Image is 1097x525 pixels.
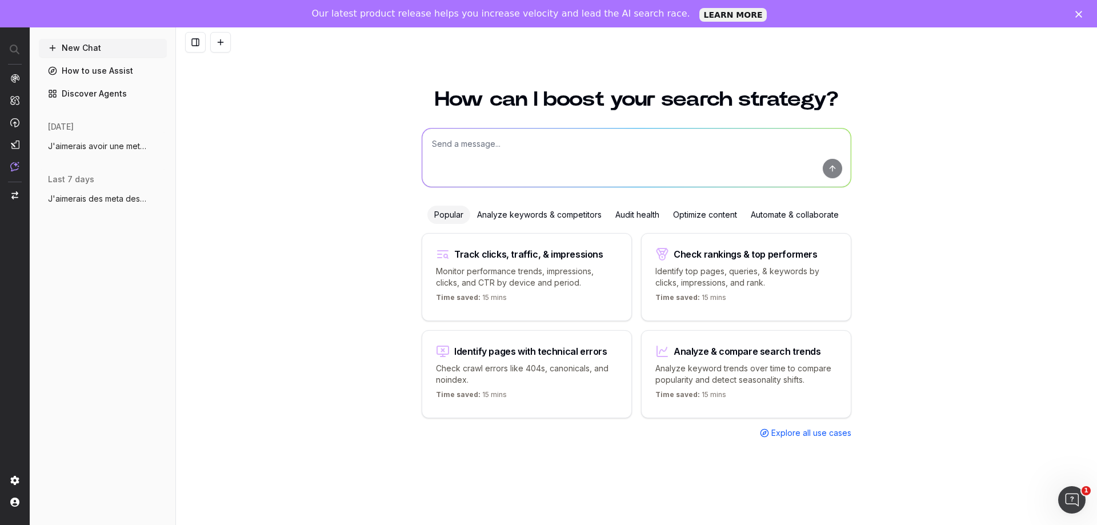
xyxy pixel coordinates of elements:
img: My account [10,498,19,507]
img: Switch project [11,191,18,199]
h1: How can I boost your search strategy? [422,89,851,110]
p: Analyze keyword trends over time to compare popularity and detect seasonality shifts. [655,363,837,386]
div: Check rankings & top performers [674,250,818,259]
div: Popular [427,206,470,224]
iframe: Intercom live chat [1058,486,1086,514]
button: J'aimerais des meta description pour mes [39,190,167,208]
a: Explore all use cases [760,427,851,439]
button: New Chat [39,39,167,57]
img: Assist [10,162,19,171]
span: 1 [1082,486,1091,495]
span: Time saved: [436,390,481,399]
p: 15 mins [436,293,507,307]
p: Monitor performance trends, impressions, clicks, and CTR by device and period. [436,266,618,288]
div: Our latest product release helps you increase velocity and lead the AI search race. [312,8,690,19]
div: Analyze & compare search trends [674,347,821,356]
div: Audit health [608,206,666,224]
a: Discover Agents [39,85,167,103]
a: How to use Assist [39,62,167,80]
p: 15 mins [655,390,726,404]
p: 15 mins [655,293,726,307]
span: Explore all use cases [771,427,851,439]
button: J'aimerais avoir une meta description de [39,137,167,155]
img: Analytics [10,74,19,83]
div: Fermer [1075,10,1087,17]
span: Time saved: [655,390,700,399]
p: 15 mins [436,390,507,404]
img: Activation [10,118,19,127]
div: Optimize content [666,206,744,224]
span: Time saved: [655,293,700,302]
span: Time saved: [436,293,481,302]
span: [DATE] [48,121,74,133]
span: J'aimerais avoir une meta description de [48,141,149,152]
div: Automate & collaborate [744,206,846,224]
img: Intelligence [10,95,19,105]
a: LEARN MORE [699,8,767,22]
span: J'aimerais des meta description pour mes [48,193,149,205]
div: Track clicks, traffic, & impressions [454,250,603,259]
div: Analyze keywords & competitors [470,206,608,224]
span: last 7 days [48,174,94,185]
div: Identify pages with technical errors [454,347,607,356]
p: Check crawl errors like 404s, canonicals, and noindex. [436,363,618,386]
img: Studio [10,140,19,149]
img: Setting [10,476,19,485]
p: Identify top pages, queries, & keywords by clicks, impressions, and rank. [655,266,837,288]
